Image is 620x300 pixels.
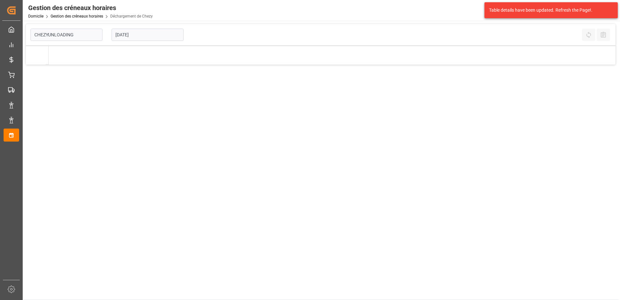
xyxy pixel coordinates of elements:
[28,3,153,13] div: Gestion des créneaux horaires
[489,7,608,14] div: Table details have been updated. Refresh the Page!.
[51,14,103,19] a: Gestion des créneaux horaires
[28,14,43,19] a: Domicile
[30,29,102,41] input: Type à rechercher/sélectionner
[112,29,184,41] input: JJ-MM-AAAA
